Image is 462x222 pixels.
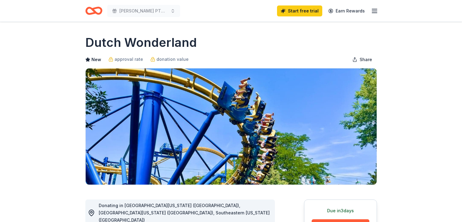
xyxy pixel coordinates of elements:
[119,7,168,15] span: [PERSON_NAME] PTO-McKingo
[85,4,102,18] a: Home
[85,34,197,51] h1: Dutch Wonderland
[347,54,377,66] button: Share
[325,5,368,16] a: Earn Rewards
[360,56,372,63] span: Share
[277,5,322,16] a: Start free trial
[86,68,377,185] img: Image for Dutch Wonderland
[156,56,189,63] span: donation value
[312,207,369,214] div: Due in 3 days
[107,5,180,17] button: [PERSON_NAME] PTO-McKingo
[115,56,143,63] span: approval rate
[108,56,143,63] a: approval rate
[91,56,101,63] span: New
[150,56,189,63] a: donation value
